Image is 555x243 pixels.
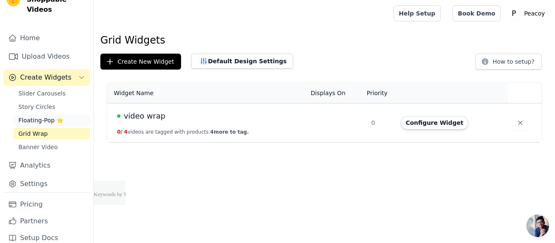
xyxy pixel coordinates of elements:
[476,59,542,67] a: How to setup?
[3,196,90,213] a: Pricing
[33,49,75,55] div: Domain Overview
[521,6,548,21] p: Peacoy
[512,9,516,18] text: P
[107,83,306,103] th: Widget Name
[3,30,90,47] a: Home
[13,128,90,140] a: Grid Wrap
[18,143,58,151] span: Banner Video
[401,116,468,129] button: Configure Widget
[18,103,55,111] span: Story Circles
[18,89,66,98] span: Slider Carousels
[117,114,120,118] span: Live Published
[366,103,396,142] td: 0
[13,13,20,20] img: logo_orange.svg
[3,48,90,65] a: Upload Videos
[117,129,123,135] span: 0 /
[94,49,138,55] div: Keywords by Traffic
[24,49,31,55] img: tab_domain_overview_orange.svg
[13,22,20,28] img: website_grey.svg
[100,34,548,47] h1: Grid Widgets
[3,213,90,230] a: Partners
[3,157,90,174] a: Analytics
[507,6,548,21] button: P Peacoy
[476,54,542,70] button: How to setup?
[453,5,501,21] a: Book Demo
[124,110,165,122] span: video wrap
[117,129,249,135] button: 0/ 4videos are tagged with products.4more to tag.
[18,129,48,138] span: Grid Wrap
[3,176,90,192] a: Settings
[191,54,293,69] button: Default Design Settings
[527,215,549,237] a: Open chat
[366,83,396,103] th: Priority
[13,101,90,113] a: Story Circles
[84,49,91,55] img: tab_keywords_by_traffic_grey.svg
[100,54,181,70] button: Create New Widget
[3,69,90,86] button: Create Widgets
[23,13,41,20] div: v 4.0.24
[18,116,64,124] span: Floating-Pop ⭐
[20,72,72,83] span: Create Widgets
[394,5,441,21] a: Help Setup
[513,115,528,130] button: Delete widget
[13,141,90,153] a: Banner Video
[124,129,128,135] span: 4
[306,83,366,103] th: Displays On
[13,88,90,99] a: Slider Carousels
[210,129,249,135] span: 4 more to tag.
[13,114,90,126] a: Floating-Pop ⭐
[22,22,92,28] div: Domain: [DOMAIN_NAME]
